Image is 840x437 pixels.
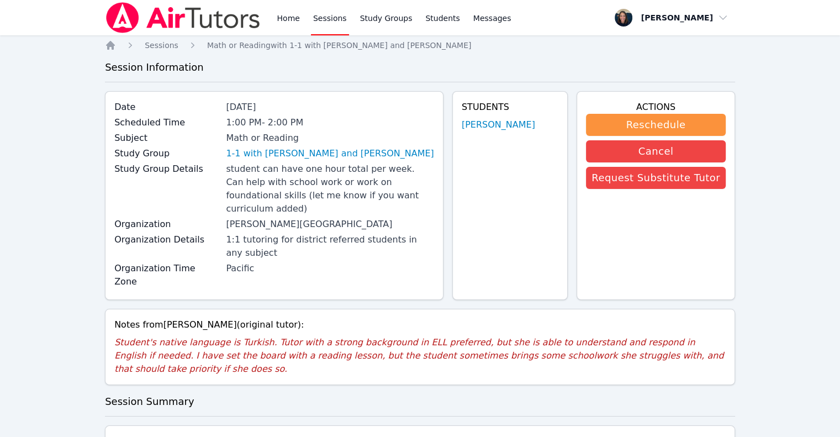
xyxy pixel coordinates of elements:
[586,140,726,162] button: Cancel
[114,336,726,376] p: Student's native language is Turkish. Tutor with a strong background in ELL preferred, but she is...
[114,147,219,160] label: Study Group
[105,40,735,51] nav: Breadcrumb
[586,101,726,114] h4: Actions
[114,218,219,231] label: Organization
[462,101,558,114] h4: Students
[114,318,726,331] div: Notes from [PERSON_NAME] (original tutor):
[145,40,178,51] a: Sessions
[226,101,434,114] div: [DATE]
[114,101,219,114] label: Date
[145,41,178,50] span: Sessions
[105,60,735,75] h3: Session Information
[226,262,434,275] div: Pacific
[207,41,472,50] span: Math or Reading with 1-1 with [PERSON_NAME] and [PERSON_NAME]
[114,262,219,288] label: Organization Time Zone
[114,116,219,129] label: Scheduled Time
[226,218,434,231] div: [PERSON_NAME][GEOGRAPHIC_DATA]
[105,394,735,409] h3: Session Summary
[207,40,472,51] a: Math or Readingwith 1-1 with [PERSON_NAME] and [PERSON_NAME]
[586,167,726,189] button: Request Substitute Tutor
[473,13,511,24] span: Messages
[114,162,219,176] label: Study Group Details
[226,147,434,160] a: 1-1 with [PERSON_NAME] and [PERSON_NAME]
[226,233,434,260] div: 1:1 tutoring for district referred students in any subject
[462,118,535,131] a: [PERSON_NAME]
[226,162,434,215] div: student can have one hour total per week. Can help with school work or work on foundational skill...
[114,233,219,246] label: Organization Details
[586,114,726,136] button: Reschedule
[105,2,261,33] img: Air Tutors
[226,116,434,129] div: 1:00 PM - 2:00 PM
[114,131,219,145] label: Subject
[226,131,434,145] div: Math or Reading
